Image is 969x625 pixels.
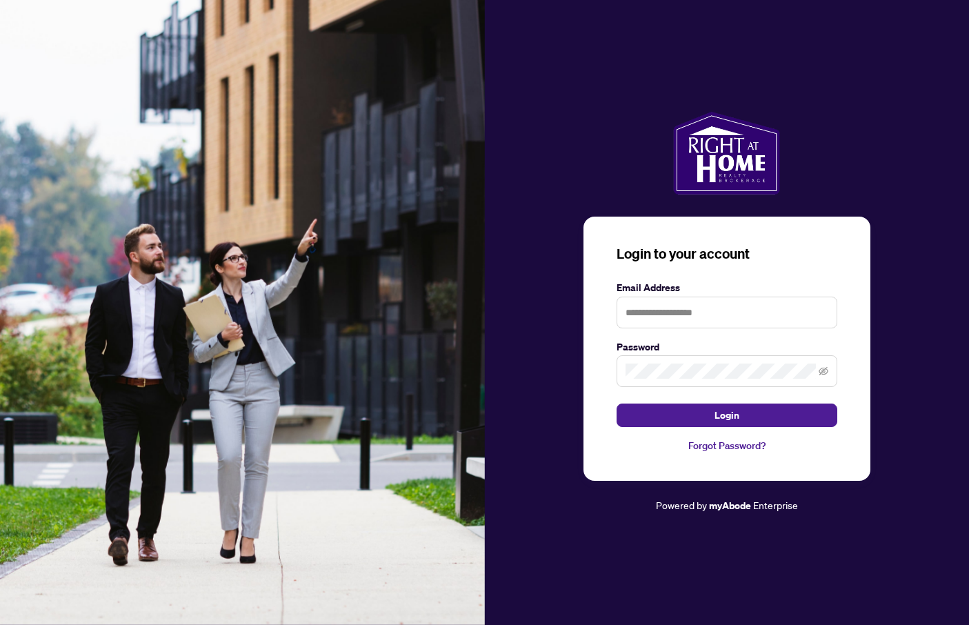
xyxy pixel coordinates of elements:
[617,438,837,453] a: Forgot Password?
[656,499,707,511] span: Powered by
[673,112,780,195] img: ma-logo
[753,499,798,511] span: Enterprise
[617,280,837,295] label: Email Address
[709,498,751,513] a: myAbode
[617,244,837,264] h3: Login to your account
[819,366,828,376] span: eye-invisible
[617,339,837,355] label: Password
[715,404,739,426] span: Login
[617,404,837,427] button: Login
